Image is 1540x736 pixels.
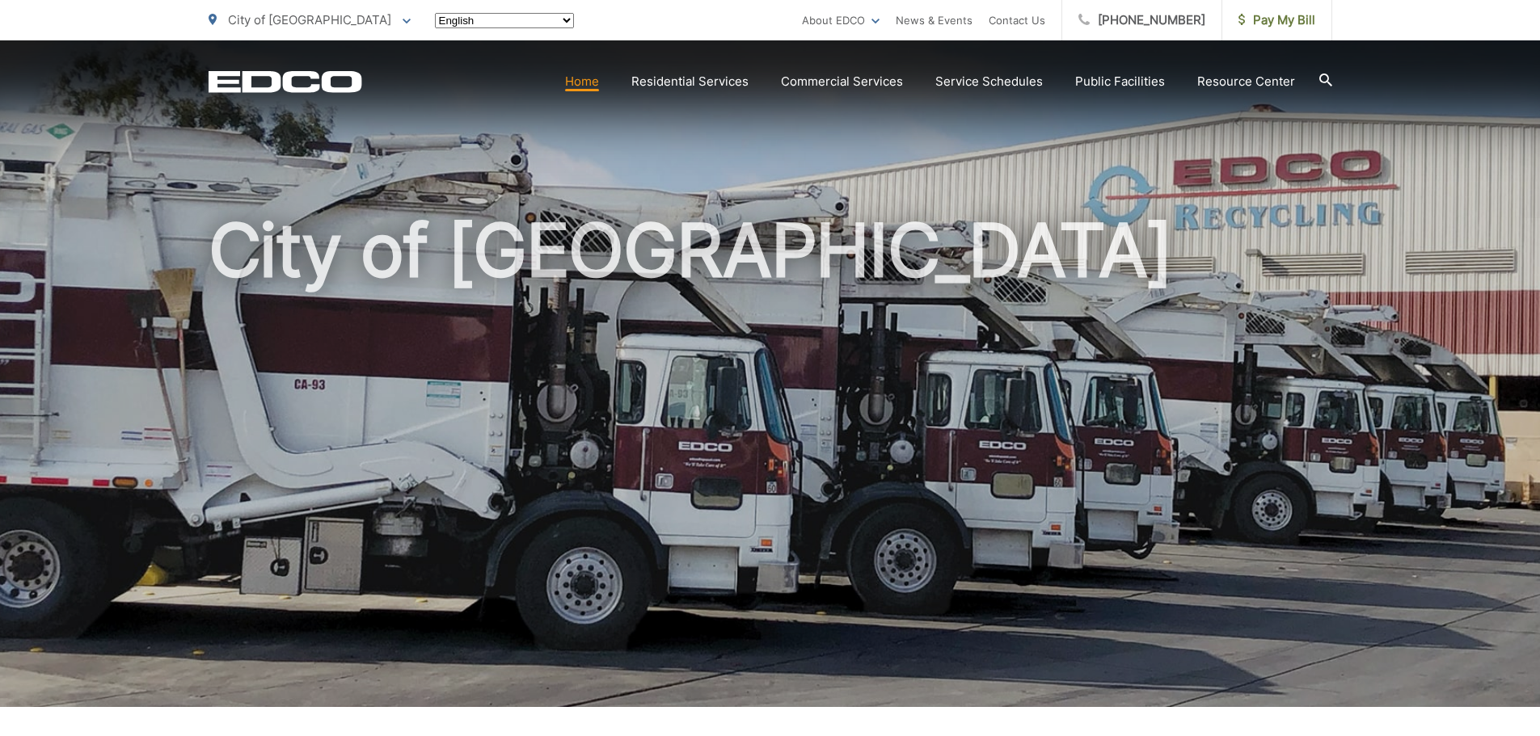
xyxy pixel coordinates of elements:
[565,72,599,91] a: Home
[209,70,362,93] a: EDCD logo. Return to the homepage.
[209,210,1332,721] h1: City of [GEOGRAPHIC_DATA]
[631,72,749,91] a: Residential Services
[1197,72,1295,91] a: Resource Center
[781,72,903,91] a: Commercial Services
[896,11,973,30] a: News & Events
[1075,72,1165,91] a: Public Facilities
[802,11,880,30] a: About EDCO
[935,72,1043,91] a: Service Schedules
[228,12,391,27] span: City of [GEOGRAPHIC_DATA]
[1238,11,1315,30] span: Pay My Bill
[989,11,1045,30] a: Contact Us
[435,13,574,28] select: Select a language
